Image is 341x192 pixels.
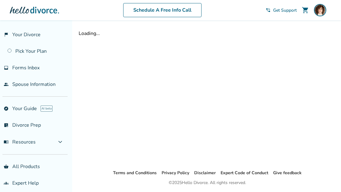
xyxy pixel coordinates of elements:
[41,106,53,112] span: AI beta
[273,169,302,177] li: Give feedback
[273,7,297,13] span: Get Support
[4,123,9,128] span: list_alt_check
[162,170,189,176] a: Privacy Policy
[4,164,9,169] span: shopping_basket
[4,65,9,70] span: inbox
[302,6,309,14] span: shopping_cart
[221,170,268,176] a: Expert Code of Conduct
[4,32,9,37] span: flag_2
[4,82,9,87] span: people
[113,170,157,176] a: Terms and Conditions
[4,106,9,111] span: explore
[57,138,64,146] span: expand_more
[266,7,297,13] a: phone_in_talkGet Support
[4,139,36,145] span: Resources
[194,169,216,177] li: Disclaimer
[314,4,326,16] img: Caroline Duncan
[123,3,202,17] a: Schedule A Free Info Call
[169,179,246,186] div: © 2025 Hello Divorce. All rights reserved.
[266,8,271,13] span: phone_in_talk
[12,64,40,71] span: Forms Inbox
[79,30,336,37] div: Loading...
[4,140,9,144] span: menu_book
[4,181,9,186] span: groups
